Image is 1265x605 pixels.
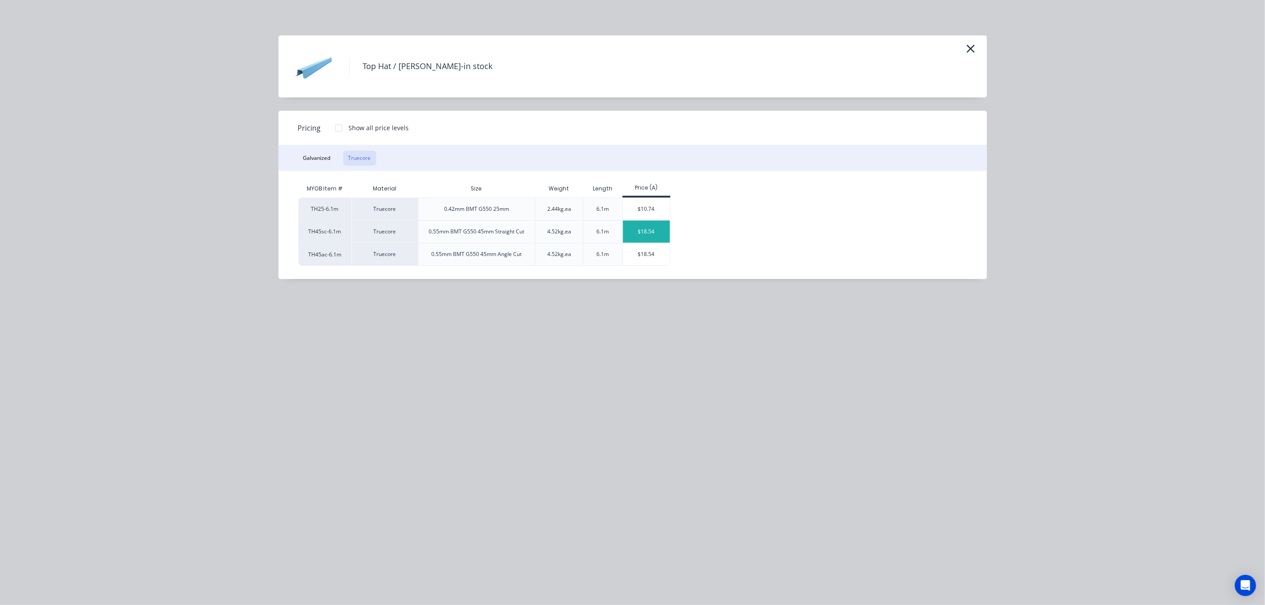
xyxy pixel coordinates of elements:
div: $18.54 [623,243,670,265]
div: 6.1m [597,205,609,213]
div: 0.55mm BMT G550 45mm Straight Cut [429,228,524,236]
button: Galvanized [298,151,336,166]
div: TH25-6.1m [298,198,352,220]
div: $18.54 [623,221,670,243]
div: Open Intercom Messenger [1235,575,1256,596]
div: Truecore [352,220,418,243]
div: MYOB Item # [298,180,352,198]
div: 4.52kg.ea [547,228,571,236]
div: $10.74 [623,198,670,220]
div: TH45ac-6.1m [298,243,352,266]
div: Price (A) [623,184,671,192]
div: Material [352,180,418,198]
div: TH45sc-6.1m [298,220,352,243]
div: 0.55mm BMT G550 45mm Angle Cut [431,250,522,258]
div: 6.1m [597,250,609,258]
img: Top Hat / Batten-in stock [292,44,336,89]
span: Pricing [298,123,321,133]
div: Truecore [352,198,418,220]
div: Show all price levels [349,123,409,132]
h4: Top Hat / [PERSON_NAME]-in stock [349,58,506,75]
div: 2.44kg.ea [547,205,571,213]
div: 6.1m [597,228,609,236]
button: Truecore [343,151,376,166]
div: 0.42mm BMT G550 25mm [444,205,509,213]
div: Weight [542,178,576,200]
div: Length [586,178,619,200]
div: Size [464,178,489,200]
div: Truecore [352,243,418,266]
div: 4.52kg.ea [547,250,571,258]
